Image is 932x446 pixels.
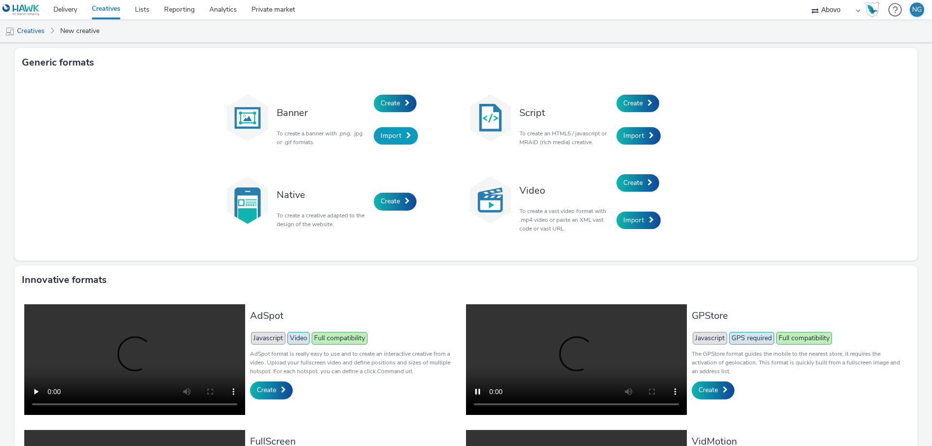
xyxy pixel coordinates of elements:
[277,211,369,229] p: To create a creative adapted to the design of the website.
[519,184,612,197] h3: Video
[693,332,727,345] span: Javascript
[616,127,661,145] a: Import
[519,129,612,147] p: To create an HTML5 / javascript or MRAID (rich media) creative.
[2,4,40,16] img: undefined Logo
[22,273,107,287] h3: Innovative formats
[623,178,643,187] span: Create
[250,349,461,376] p: AdSpot format is really easy to use and to create an interactive creative from a video. Upload yo...
[381,131,401,140] span: Import
[257,385,276,395] span: Create
[692,309,903,322] h3: GPStore
[616,174,659,192] a: Create
[312,332,367,345] span: Full compatibility
[287,332,310,345] span: Video
[865,2,883,17] a: Hawk Academy
[729,332,774,345] span: GPS required
[623,99,643,108] span: Create
[623,131,644,140] span: Import
[623,215,644,225] span: Import
[519,106,612,119] h3: Script
[699,385,718,395] span: Create
[616,95,659,112] a: Create
[251,332,285,345] span: Javascript
[374,127,418,145] a: Import
[223,94,272,142] img: banner.svg
[55,19,104,43] a: New creative
[250,309,461,322] h3: AdSpot
[374,95,416,112] a: Create
[22,55,94,70] h3: Generic formats
[519,207,612,233] p: To create a vast video format with .mp4 video or paste an XML vast code or vast URL.
[865,2,880,17] img: Hawk Academy
[250,381,293,399] a: Create
[374,193,416,210] a: Create
[692,349,903,376] p: The GPStore format guides the mobile to the nearest store, it requires the activation of geolocat...
[776,332,832,345] span: Full compatibility
[466,176,515,224] img: video.svg
[616,212,661,229] a: Import
[277,106,369,119] h3: Banner
[381,99,400,108] span: Create
[277,188,369,201] h3: Native
[277,129,369,147] p: To create a banner with .png, .jpg or .gif formats.
[466,94,515,142] img: code.svg
[692,381,734,399] a: Create
[223,176,272,224] img: native.svg
[5,27,15,36] img: mobile
[912,2,922,17] div: NG
[381,197,400,206] span: Create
